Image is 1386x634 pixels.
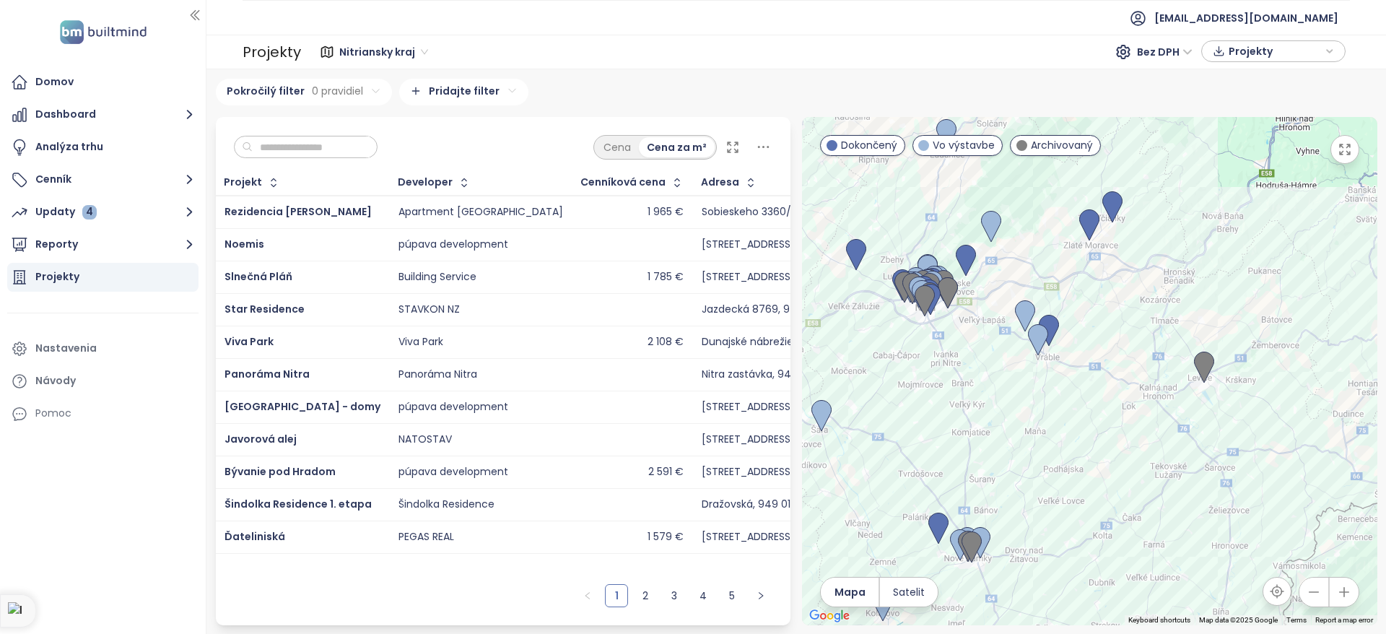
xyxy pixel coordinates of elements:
a: Noemis [225,237,264,251]
button: Keyboard shortcuts [1128,615,1190,625]
span: 0 pravidiel [312,83,363,99]
a: Bývanie pod Hradom [225,464,336,479]
a: Domov [7,68,199,97]
div: STAVKON NZ [398,303,460,316]
div: Updaty [35,203,97,221]
li: 1 [605,584,628,607]
a: 1 [606,585,627,607]
div: Building Service [398,271,476,284]
div: Cena za m² [639,137,715,157]
div: Nitra zastávka, 949 01 [GEOGRAPHIC_DATA]-[GEOGRAPHIC_DATA], [GEOGRAPHIC_DATA] [702,368,1142,381]
button: Updaty 4 [7,198,199,227]
a: Nastavenia [7,334,199,363]
div: Nastavenia [35,339,97,357]
div: Cenníková cena [580,178,666,187]
div: Adresa [701,178,739,187]
span: right [757,591,765,600]
a: Terms (opens in new tab) [1286,616,1307,624]
div: Dunajské nábrežie 1164/10, Komárno, 945 05 [GEOGRAPHIC_DATA], [GEOGRAPHIC_DATA] [702,336,1141,349]
div: Pomoc [35,404,71,422]
li: 2 [634,584,657,607]
a: Projekty [7,263,199,292]
a: Rezidencia [PERSON_NAME] [225,204,372,219]
a: Slnečná Pláň [225,269,292,284]
a: Report a map error [1315,616,1373,624]
div: 1 579 € [648,531,684,544]
span: Šindolka Residence 1. etapa [225,497,372,511]
div: púpava development [398,401,508,414]
button: right [749,584,772,607]
a: Návody [7,367,199,396]
img: Google [806,607,853,625]
span: Vo výstavbe [933,137,995,153]
div: Pomoc [7,399,199,428]
div: 4 [82,205,97,220]
span: Projekty [1229,40,1322,62]
div: Pridajte filter [399,79,528,105]
div: Pokročilý filter [216,79,392,105]
a: 5 [721,585,743,607]
div: [STREET_ADDRESS] [702,238,795,251]
div: Jazdecká 8769, 940 02 [GEOGRAPHIC_DATA], [GEOGRAPHIC_DATA] [702,303,1039,316]
span: Map data ©2025 Google [1199,616,1278,624]
div: button [1209,40,1338,62]
div: [STREET_ADDRESS] [702,466,795,479]
div: [STREET_ADDRESS] [702,433,795,446]
div: [STREET_ADDRESS] [702,531,795,544]
div: Apartment [GEOGRAPHIC_DATA] [398,206,563,219]
a: Analýza trhu [7,133,199,162]
span: Mapa [834,584,866,600]
a: Star Residence [225,302,305,316]
li: 4 [692,584,715,607]
div: Šindolka Residence [398,498,494,511]
div: Projekty [243,38,301,66]
div: 1 785 € [648,271,684,284]
div: Developer [398,178,453,187]
li: Nasledujúca strana [749,584,772,607]
a: [GEOGRAPHIC_DATA] - domy [225,399,380,414]
div: Projekty [35,268,79,286]
div: Projekt [224,178,262,187]
a: Panoráma Nitra [225,367,310,381]
a: Open this area in Google Maps (opens a new window) [806,607,853,625]
span: left [583,591,592,600]
span: Archivovaný [1031,137,1093,153]
div: PEGAS REAL [398,531,454,544]
button: Cenník [7,165,199,194]
a: 4 [692,585,714,607]
a: Viva Park [225,334,274,349]
div: 2 591 € [648,466,684,479]
a: 3 [663,585,685,607]
div: [STREET_ADDRESS] [702,271,795,284]
a: Javorová alej [225,432,297,446]
li: 5 [720,584,744,607]
div: 2 108 € [648,336,684,349]
a: Ďateliniská [225,529,285,544]
button: Satelit [880,578,938,607]
div: Viva Park [398,336,443,349]
div: Sobieskeho 3360/2, 943 01 [GEOGRAPHIC_DATA], [GEOGRAPHIC_DATA] [702,206,1054,219]
div: púpava development [398,466,508,479]
div: Domov [35,73,74,91]
img: logo [56,17,151,47]
div: [STREET_ADDRESS][PERSON_NAME] [702,401,874,414]
button: Mapa [821,578,879,607]
button: left [576,584,599,607]
span: Bez DPH [1137,41,1193,63]
span: [EMAIL_ADDRESS][DOMAIN_NAME] [1154,1,1338,35]
li: 3 [663,584,686,607]
span: Satelit [893,584,925,600]
div: Návody [35,372,76,390]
